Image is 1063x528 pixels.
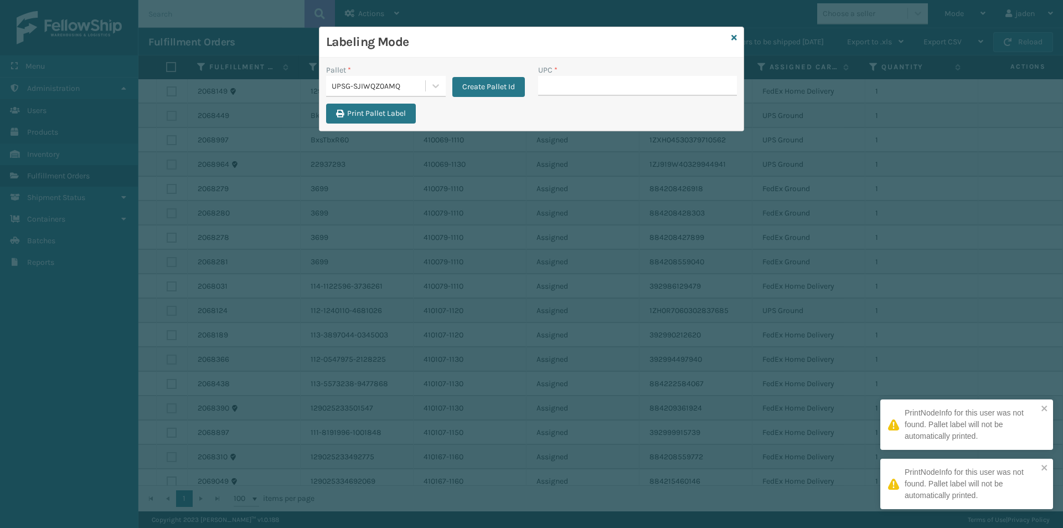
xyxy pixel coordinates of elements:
div: UPSG-SJIWQZ0AMQ [332,80,426,92]
button: close [1041,463,1049,474]
button: Print Pallet Label [326,104,416,124]
label: UPC [538,64,558,76]
div: PrintNodeInfo for this user was not found. Pallet label will not be automatically printed. [905,407,1038,442]
h3: Labeling Mode [326,34,727,50]
div: PrintNodeInfo for this user was not found. Pallet label will not be automatically printed. [905,467,1038,501]
label: Pallet [326,64,351,76]
button: Create Pallet Id [452,77,525,97]
button: close [1041,404,1049,414]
